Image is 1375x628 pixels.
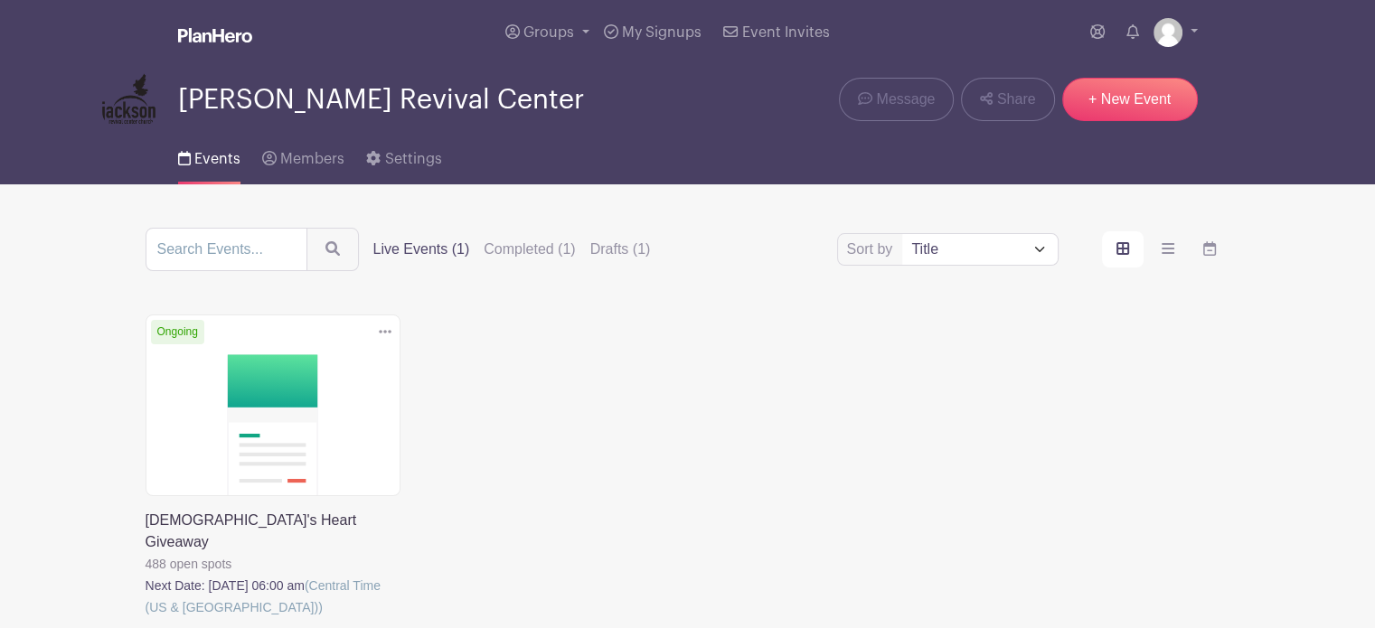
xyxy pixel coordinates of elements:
[178,85,584,115] span: [PERSON_NAME] Revival Center
[523,25,574,40] span: Groups
[839,78,954,121] a: Message
[280,152,344,166] span: Members
[997,89,1036,110] span: Share
[366,127,441,184] a: Settings
[847,239,899,260] label: Sort by
[484,239,575,260] label: Completed (1)
[373,239,651,260] div: filters
[961,78,1054,121] a: Share
[262,127,344,184] a: Members
[146,228,307,271] input: Search Events...
[742,25,830,40] span: Event Invites
[1062,78,1198,121] a: + New Event
[194,152,240,166] span: Events
[622,25,702,40] span: My Signups
[178,28,252,42] img: logo_white-6c42ec7e38ccf1d336a20a19083b03d10ae64f83f12c07503d8b9e83406b4c7d.svg
[1154,18,1182,47] img: default-ce2991bfa6775e67f084385cd625a349d9dcbb7a52a09fb2fda1e96e2d18dcdb.png
[102,72,156,127] img: JRC%20Vertical%20Logo.png
[590,239,651,260] label: Drafts (1)
[373,239,470,260] label: Live Events (1)
[178,127,240,184] a: Events
[1102,231,1230,267] div: order and view
[876,89,935,110] span: Message
[385,152,442,166] span: Settings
